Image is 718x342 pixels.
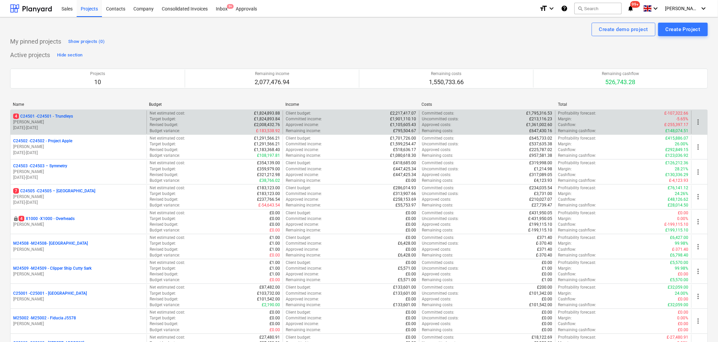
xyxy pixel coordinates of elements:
[390,141,416,147] p: £1,599,254.47
[422,172,452,178] p: Approved costs :
[286,128,321,134] p: Remaining income :
[422,166,459,172] p: Uncommitted costs :
[558,102,689,107] div: Total
[254,147,280,153] p: £1,183,368.40
[270,241,280,246] p: £1.00
[668,185,689,191] p: £76,141.12
[675,141,689,147] p: 26.00%
[13,163,67,169] p: C24503 - C24503 – Symmetry
[13,138,72,144] p: C24502 - C24502 - Project Apple
[530,147,553,153] p: £225,787.02
[558,227,596,233] p: Remaining cashflow :
[422,241,459,246] p: Uncommitted costs :
[678,210,689,216] p: £0.00
[286,111,311,116] p: Client budget :
[286,185,311,191] p: Client budget :
[422,147,452,153] p: Approved costs :
[13,102,144,107] div: Name
[254,141,280,147] p: £1,291,566.21
[558,222,576,227] p: Cashflow :
[68,38,105,46] div: Show projects (0)
[286,235,311,241] p: Client budget :
[13,175,144,180] p: [DATE] - [DATE]
[286,210,311,216] p: Client budget :
[286,216,322,222] p: Committed income :
[150,185,185,191] p: Net estimated cost :
[529,216,553,222] p: £-431,950.05
[150,172,178,178] p: Revised budget :
[422,222,452,227] p: Approved costs :
[675,166,689,172] p: 28.21%
[13,188,19,194] span: 7
[13,144,144,150] p: [PERSON_NAME]
[286,252,321,258] p: Remaining income :
[67,36,106,47] button: Show projects (0)
[677,216,689,222] p: 0.00%
[257,166,280,172] p: £359,979.00
[259,178,280,184] p: £38,766.02
[393,191,416,197] p: £313,907.66
[534,191,553,197] p: £3,731.00
[529,227,553,233] p: £-199,115.10
[270,260,280,266] p: £1.00
[530,185,553,191] p: £234,035.54
[542,266,553,271] p: £1.00
[13,163,144,180] div: C24503 -C24503 – Symmetry[PERSON_NAME][DATE]-[DATE]
[406,222,416,227] p: £0.00
[537,235,553,241] p: £371.40
[542,260,553,266] p: £0.00
[422,227,454,233] p: Remaining costs :
[13,321,144,327] p: [PERSON_NAME]
[393,166,416,172] p: £447,425.34
[150,191,176,197] p: Target budget :
[627,4,634,13] i: notifications
[150,252,180,258] p: Budget variance :
[406,178,416,184] p: £0.00
[558,197,576,202] p: Cashflow :
[270,227,280,233] p: £0.00
[676,116,689,122] p: -5.65%
[558,241,572,246] p: Margin :
[422,216,459,222] p: Uncommitted costs :
[13,222,144,227] p: [PERSON_NAME]
[668,202,689,208] p: £28,014.50
[150,271,178,277] p: Revised budget :
[286,247,319,252] p: Approved income :
[150,260,185,266] p: Net estimated cost :
[530,153,553,158] p: £957,581.38
[666,172,689,178] p: £130,336.29
[666,227,689,233] p: £199,115.10
[13,216,19,222] div: This project is confidential
[558,128,596,134] p: Remaining cashflow :
[390,116,416,122] p: £1,901,110.10
[530,136,553,141] p: £645,733.02
[422,191,459,197] p: Uncommitted costs :
[694,118,702,126] span: more_vert
[666,136,689,141] p: £415,886.07
[422,178,454,184] p: Remaining costs :
[286,260,311,266] p: Client budget :
[150,247,178,252] p: Revised budget :
[602,78,639,86] p: 526,743.28
[257,160,280,166] p: £354,139.00
[694,267,702,275] span: more_vert
[150,227,180,233] p: Budget variance :
[422,185,455,191] p: Committed costs :
[398,266,416,271] p: £5,571.00
[694,193,702,201] span: more_vert
[390,136,416,141] p: £1,701,726.00
[675,241,689,246] p: 99.98%
[390,111,416,116] p: £2,217,417.07
[670,235,689,241] p: £6,427.00
[398,241,416,246] p: £6,428.00
[150,235,185,241] p: Net estimated cost :
[558,160,596,166] p: Profitability forecast :
[558,141,572,147] p: Margin :
[150,266,176,271] p: Target budget :
[429,71,464,77] p: Remaining costs
[396,202,416,208] p: £55,753.97
[393,160,416,166] p: £418,685.00
[255,71,289,77] p: Remaining income
[530,172,553,178] p: £317,089.05
[150,147,178,153] p: Revised budget :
